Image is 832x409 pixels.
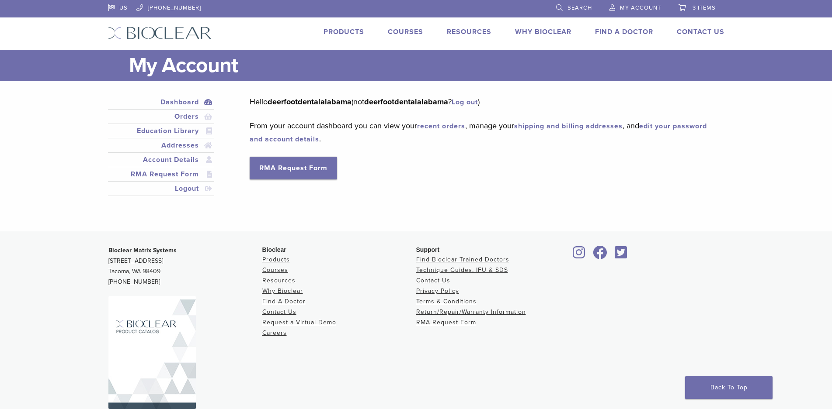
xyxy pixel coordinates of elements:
[262,246,286,253] span: Bioclear
[262,287,303,295] a: Why Bioclear
[262,266,288,274] a: Courses
[416,319,476,326] a: RMA Request Form
[590,251,610,260] a: Bioclear
[268,97,352,107] strong: deerfootdentalalabama
[250,157,337,179] a: RMA Request Form
[324,27,364,36] a: Products
[108,296,196,409] img: Bioclear
[447,27,491,36] a: Resources
[108,27,212,39] img: Bioclear
[693,4,716,11] span: 3 items
[110,183,213,194] a: Logout
[620,4,661,11] span: My Account
[129,50,724,81] h1: My Account
[110,155,213,165] a: Account Details
[416,298,477,305] a: Terms & Conditions
[250,95,711,108] p: Hello (not ? )
[262,319,336,326] a: Request a Virtual Demo
[250,119,711,145] p: From your account dashboard you can view your , manage your , and .
[416,287,459,295] a: Privacy Policy
[416,256,509,263] a: Find Bioclear Trained Doctors
[364,97,448,107] strong: deerfootdentalalabama
[262,277,296,284] a: Resources
[110,140,213,151] a: Addresses
[388,27,423,36] a: Courses
[108,95,215,206] nav: Account pages
[416,246,440,253] span: Support
[515,27,571,36] a: Why Bioclear
[262,298,306,305] a: Find A Doctor
[567,4,592,11] span: Search
[612,251,630,260] a: Bioclear
[262,308,296,316] a: Contact Us
[262,329,287,337] a: Careers
[417,122,465,131] a: recent orders
[108,247,177,254] strong: Bioclear Matrix Systems
[685,376,773,399] a: Back To Top
[416,266,508,274] a: Technique Guides, IFU & SDS
[514,122,623,131] a: shipping and billing addresses
[416,277,450,284] a: Contact Us
[110,126,213,136] a: Education Library
[110,111,213,122] a: Orders
[110,169,213,179] a: RMA Request Form
[416,308,526,316] a: Return/Repair/Warranty Information
[452,98,478,107] a: Log out
[595,27,653,36] a: Find A Doctor
[677,27,724,36] a: Contact Us
[570,251,588,260] a: Bioclear
[110,97,213,107] a: Dashboard
[108,245,262,287] p: [STREET_ADDRESS] Tacoma, WA 98409 [PHONE_NUMBER]
[262,256,290,263] a: Products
